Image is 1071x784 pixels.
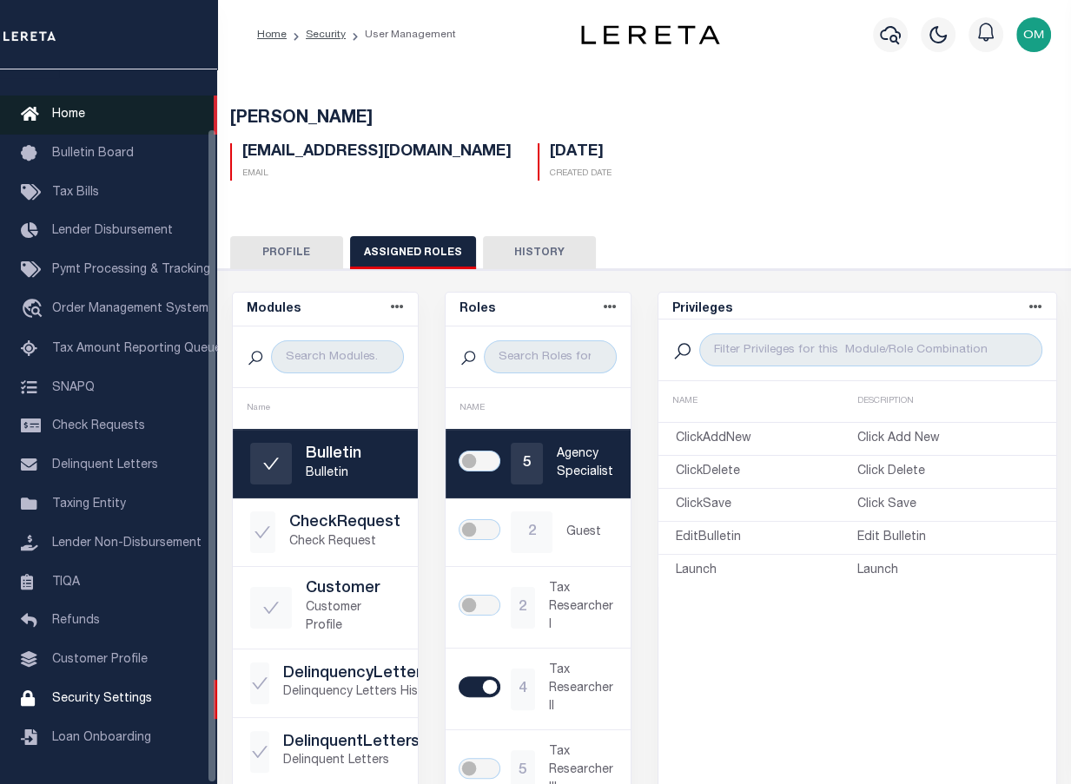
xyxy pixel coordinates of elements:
[857,496,1039,514] p: Click Save
[483,236,596,269] button: History
[350,236,476,269] button: Assigned Roles
[857,430,1039,448] p: Click Add New
[550,143,612,162] h5: [DATE]
[233,649,418,717] a: DelinquencyLettersHistoryDelinquency Letters History
[233,567,418,649] a: CustomerCustomer Profile
[306,30,346,40] a: Security
[247,402,404,415] div: Name
[676,463,857,481] p: ClickDelete
[581,25,720,44] img: logo-dark.svg
[658,558,1056,583] a: LaunchLaunch
[52,109,85,121] span: Home
[52,343,221,355] span: Tax Amount Reporting Queue
[52,498,126,511] span: Taxing Entity
[52,654,148,666] span: Customer Profile
[658,492,1056,517] a: ClickSaveClick Save
[52,576,80,588] span: TIQA
[52,225,173,237] span: Lender Disbursement
[672,302,732,317] h5: Privileges
[52,264,210,276] span: Pymt Processing & Tracking
[306,580,400,599] h5: Customer
[271,340,403,373] input: Search Modules...
[549,662,613,716] p: Tax Researcher II
[511,443,543,484] div: 5
[247,302,301,317] h5: Modules
[289,514,400,533] h5: CheckRequest
[446,498,631,566] a: 2Guest
[857,463,1039,481] p: Click Delete
[672,395,857,408] div: NAME
[306,599,400,636] p: Customer Profile
[1016,17,1051,52] img: svg+xml;base64,PHN2ZyB4bWxucz0iaHR0cDovL3d3dy53My5vcmcvMjAwMC9zdmciIHBvaW50ZXItZXZlbnRzPSJub25lIi...
[52,303,208,315] span: Order Management System
[484,340,616,373] input: Search Roles for This Module...
[549,580,613,635] p: Tax Researcher I
[289,533,400,551] p: Check Request
[283,734,420,753] h5: DelinquentLetters
[306,445,400,464] h5: Bulletin
[857,529,1039,547] p: Edit Bulletin
[446,567,631,648] a: 2Tax Researcher I
[52,148,134,160] span: Bulletin Board
[566,524,613,542] p: Guest
[658,459,1056,484] a: ClickDeleteClick Delete
[283,683,482,702] p: Delinquency Letters History
[230,110,373,128] span: [PERSON_NAME]
[52,732,151,744] span: Loan Onboarding
[283,752,420,770] p: Delinquent Letters
[52,420,145,432] span: Check Requests
[699,333,1041,366] input: Filter Privileges for this Module/Role Combination
[52,615,100,627] span: Refunds
[511,511,552,553] div: 2
[676,529,857,547] p: EditBulletin
[283,665,482,684] h5: DelinquencyLettersHistory
[459,402,617,415] div: NAME
[52,187,99,199] span: Tax Bills
[230,236,343,269] button: Profile
[459,302,495,317] h5: Roles
[446,649,631,729] a: 4Tax Researcher II
[306,464,400,483] p: Bulletin
[242,168,512,181] p: Email
[511,587,535,629] div: 2
[233,430,418,497] a: BulletinBulletin
[242,143,512,162] h5: [EMAIL_ADDRESS][DOMAIN_NAME]
[676,430,857,448] p: ClickAddNew
[511,669,535,710] div: 4
[52,693,152,705] span: Security Settings
[676,562,857,580] p: Launch
[52,381,95,393] span: SNAPQ
[557,445,613,482] p: Agency Specialist
[658,525,1056,550] a: EditBulletinEdit Bulletin
[257,30,287,40] a: Home
[52,537,202,550] span: Lender Non-Disbursement
[21,299,49,321] i: travel_explore
[857,562,1039,580] p: Launch
[346,27,456,43] li: User Management
[550,168,612,181] p: Created Date
[52,459,158,471] span: Delinquent Letters
[658,426,1056,451] a: ClickAddNewClick Add New
[233,498,418,566] a: CheckRequestCheck Request
[676,496,857,514] p: ClickSave
[446,430,631,497] a: 5Agency Specialist
[857,395,1042,408] div: DESCRIPTION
